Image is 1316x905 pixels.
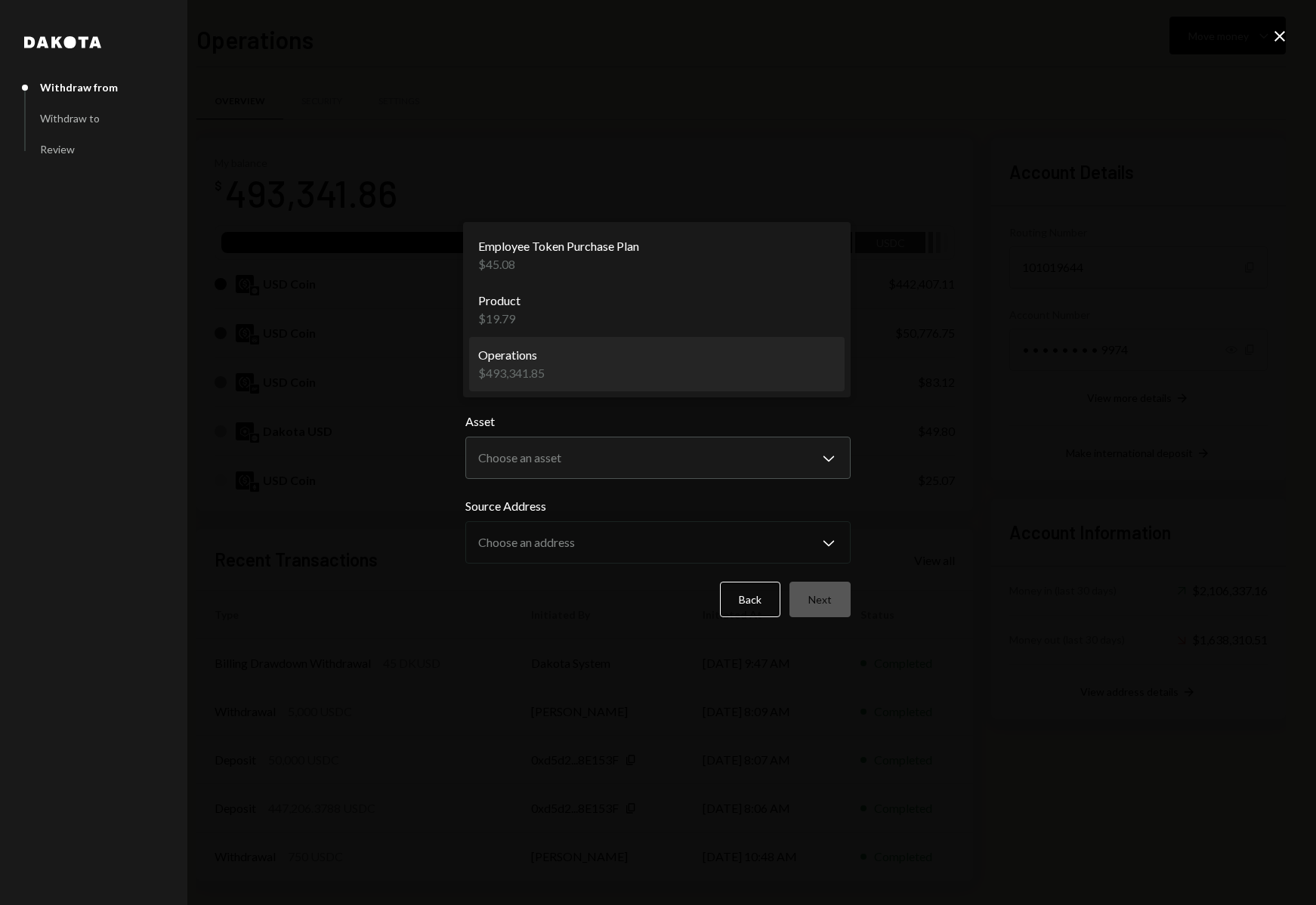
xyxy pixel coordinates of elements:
[478,346,545,364] div: Operations
[40,143,75,156] div: Review
[478,237,639,255] div: Employee Token Purchase Plan
[478,364,545,382] div: $493,341.85
[478,292,521,310] div: Product
[40,81,118,94] div: Withdraw from
[478,255,639,273] div: $45.08
[40,112,100,125] div: Withdraw to
[478,310,521,328] div: $19.79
